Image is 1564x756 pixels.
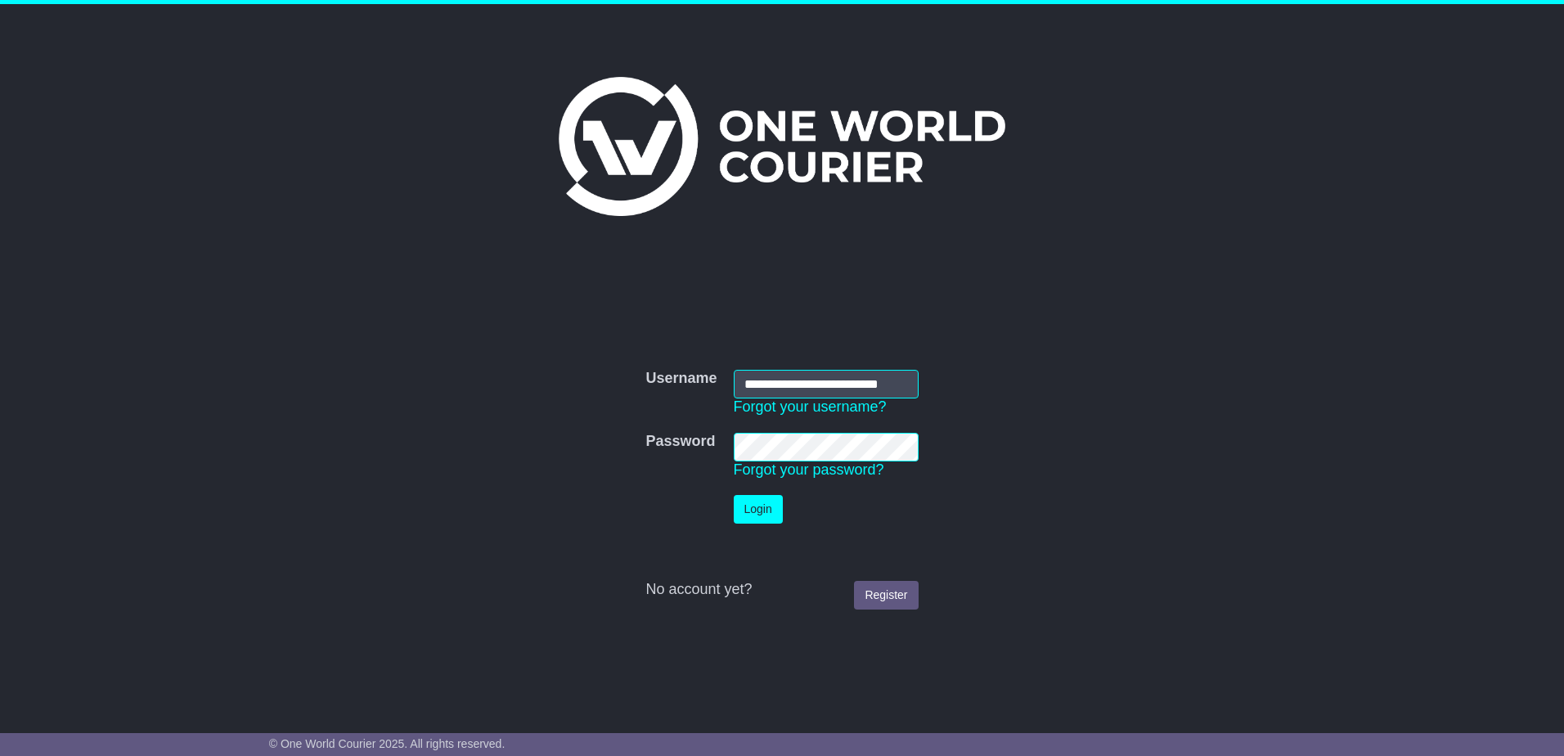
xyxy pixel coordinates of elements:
div: No account yet? [645,581,918,599]
img: One World [559,77,1005,216]
a: Register [854,581,918,610]
label: Username [645,370,717,388]
a: Forgot your username? [734,398,887,415]
label: Password [645,433,715,451]
span: © One World Courier 2025. All rights reserved. [269,737,506,750]
button: Login [734,495,783,524]
a: Forgot your password? [734,461,884,478]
